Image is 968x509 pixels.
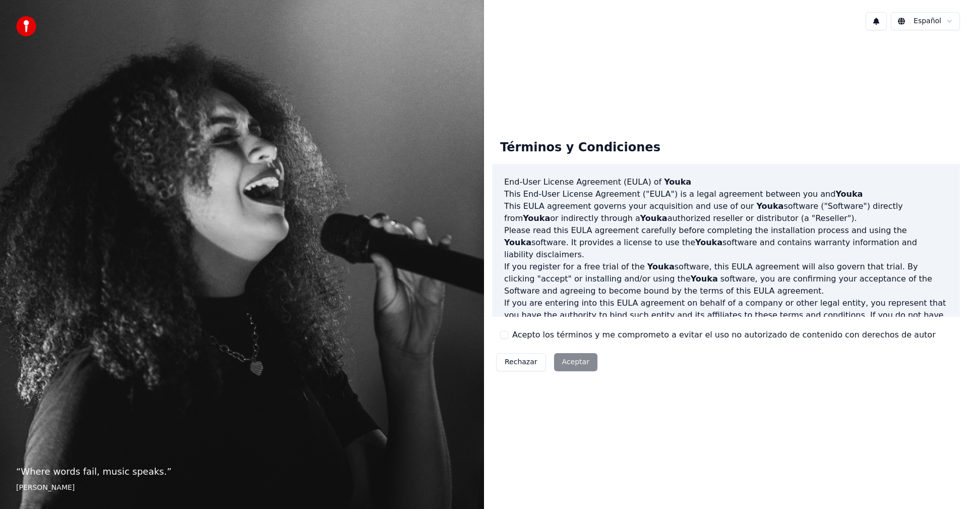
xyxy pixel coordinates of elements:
[16,483,468,493] footer: [PERSON_NAME]
[647,262,675,271] span: Youka
[504,200,948,224] p: This EULA agreement governs your acquisition and use of our software ("Software") directly from o...
[16,465,468,479] p: “ Where words fail, music speaks. ”
[523,213,550,223] span: Youka
[504,238,531,247] span: Youka
[496,353,546,371] button: Rechazar
[691,274,718,284] span: Youka
[504,224,948,261] p: Please read this EULA agreement carefully before completing the installation process and using th...
[492,132,669,164] div: Términos y Condiciones
[504,188,948,200] p: This End-User License Agreement ("EULA") is a legal agreement between you and
[504,176,948,188] h3: End-User License Agreement (EULA) of
[512,329,936,341] label: Acepto los términos y me comprometo a evitar el uso no autorizado de contenido con derechos de autor
[16,16,36,36] img: youka
[504,261,948,297] p: If you register for a free trial of the software, this EULA agreement will also govern that trial...
[835,189,863,199] span: Youka
[504,297,948,346] p: If you are entering into this EULA agreement on behalf of a company or other legal entity, you re...
[664,177,691,187] span: Youka
[695,238,722,247] span: Youka
[640,213,668,223] span: Youka
[756,201,783,211] span: Youka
